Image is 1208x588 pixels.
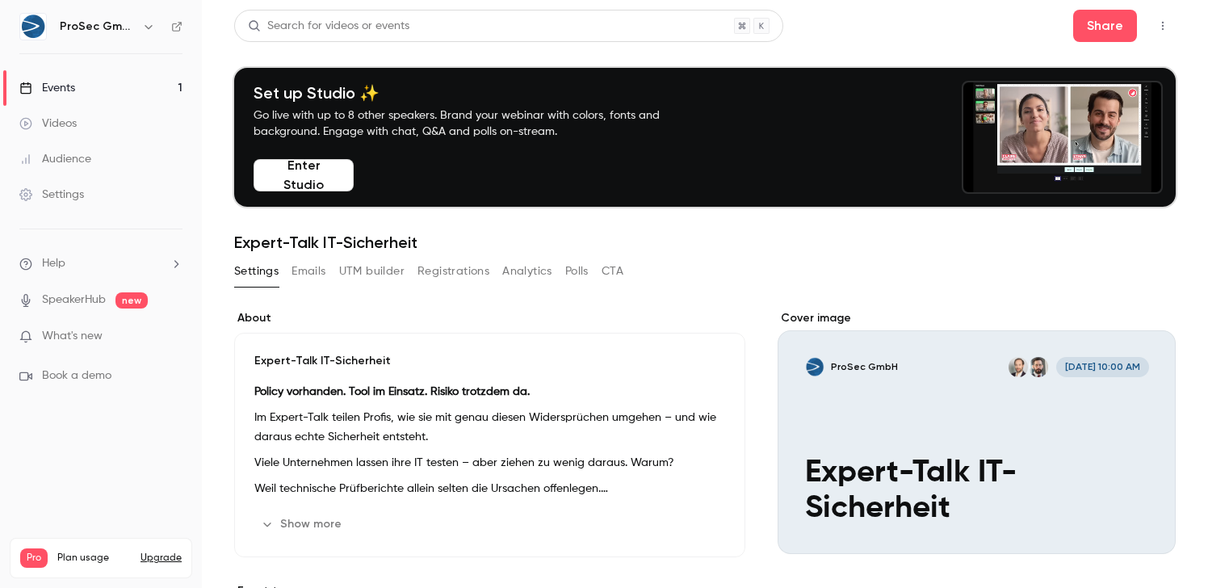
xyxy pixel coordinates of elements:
[778,310,1176,326] label: Cover image
[254,386,530,397] strong: Policy vorhanden. Tool im Einsatz. Risiko trotzdem da.
[141,552,182,565] button: Upgrade
[292,258,325,284] button: Emails
[254,408,725,447] p: Im Expert-Talk teilen Profis, wie sie mit genau diesen Widersprüchen umgehen – und wie daraus ech...
[234,233,1176,252] h1: Expert-Talk IT-Sicherheit
[417,258,489,284] button: Registrations
[234,310,745,326] label: About
[254,479,725,498] p: Weil technische Prüfberichte allein selten die Ursachen offenlegen.
[254,107,698,140] p: Go live with up to 8 other speakers. Brand your webinar with colors, fonts and background. Engage...
[19,115,77,132] div: Videos
[57,552,131,565] span: Plan usage
[248,18,409,35] div: Search for videos or events
[20,548,48,568] span: Pro
[565,258,589,284] button: Polls
[42,292,106,309] a: SpeakerHub
[254,159,354,191] button: Enter Studio
[115,292,148,309] span: new
[19,80,75,96] div: Events
[254,453,725,472] p: Viele Unternehmen lassen ihre IT testen – aber ziehen zu wenig daraus. Warum?
[42,367,111,384] span: Book a demo
[234,258,279,284] button: Settings
[42,255,65,272] span: Help
[254,353,725,369] p: Expert-Talk IT-Sicherheit
[254,83,698,103] h4: Set up Studio ✨
[19,187,84,203] div: Settings
[19,151,91,167] div: Audience
[602,258,623,284] button: CTA
[19,255,182,272] li: help-dropdown-opener
[1073,10,1137,42] button: Share
[778,310,1176,554] section: Cover image
[42,328,103,345] span: What's new
[163,330,182,344] iframe: Noticeable Trigger
[502,258,552,284] button: Analytics
[60,19,136,35] h6: ProSec GmbH
[339,258,405,284] button: UTM builder
[254,511,351,537] button: Show more
[20,14,46,40] img: ProSec GmbH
